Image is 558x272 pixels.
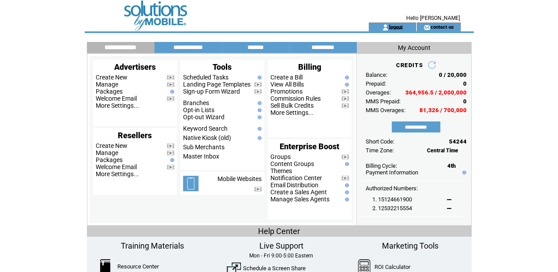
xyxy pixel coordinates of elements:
[167,144,174,148] img: video.png
[183,99,209,106] a: Branches
[270,153,291,160] a: Groups
[366,72,387,78] span: Balance:
[463,98,467,105] span: 0
[114,62,156,72] span: Advertisers
[419,107,467,113] span: 81,326 / 700,000
[372,196,412,203] span: 1. 15124661900
[258,227,300,236] span: Help Center
[270,88,303,95] a: Promotions
[423,24,430,31] img: contact_us_icon.gif
[254,89,262,94] img: video.png
[270,174,322,181] a: Notification Center
[366,98,401,105] span: MMS Prepaid:
[374,264,410,270] a: ROI Calculator
[343,183,349,187] img: help.gif
[270,95,321,102] a: Commission Rules
[217,175,262,182] a: Mobile Websites
[343,197,349,201] img: help.gif
[183,153,219,160] a: Master Inbox
[427,147,458,154] span: Central Time
[121,241,184,250] span: Training Materials
[270,181,318,189] a: Email Distribution
[396,62,423,68] span: CREDITS
[449,138,467,145] span: 54244
[183,113,225,121] a: Opt-out Wizard
[96,163,137,170] a: Welcome Email
[366,80,386,87] span: Prepaid:
[255,115,262,119] img: help.gif
[343,190,349,194] img: help.gif
[463,80,467,87] span: 0
[255,108,262,112] img: help.gif
[270,196,330,203] a: Manage Sales Agents
[366,169,418,176] a: Payment Information
[167,75,174,80] img: video.png
[96,149,118,156] a: Manage
[343,76,349,79] img: help.gif
[167,82,174,87] img: video.png
[167,96,174,101] img: video.png
[270,81,304,88] a: View All Bills
[366,147,394,154] span: Time Zone:
[183,134,231,141] a: Native Kiosk (old)
[460,170,466,174] img: help.gif
[341,103,349,108] img: video.png
[298,62,321,72] span: Billing
[389,24,402,30] a: logout
[406,15,460,21] span: Hello [PERSON_NAME]
[439,72,467,78] span: 0 / 20,000
[254,187,262,192] img: video.png
[183,88,240,95] a: Sign-up Form Wizard
[343,162,349,166] img: help.gif
[255,76,262,79] img: help.gif
[96,170,139,178] a: More Settings...
[183,81,251,88] a: Landing Page Templates
[366,138,394,145] span: Short Code:
[255,127,262,131] img: help.gif
[118,131,152,140] span: Resellers
[183,144,225,151] a: Sub Merchants
[366,89,391,96] span: Overages:
[270,167,292,174] a: Themes
[270,74,303,81] a: Create a Bill
[96,142,127,149] a: Create New
[270,189,327,196] a: Create a Sales Agent
[96,156,123,163] a: Packages
[168,158,174,162] img: help.gif
[96,88,123,95] a: Packages
[270,102,314,109] a: Sell Bulk Credits
[254,82,262,87] img: video.png
[447,162,456,169] span: 4th
[243,265,306,272] a: Schedule a Screen Share
[341,176,349,181] img: video.png
[96,81,118,88] a: Manage
[167,151,174,155] img: video.png
[255,101,262,105] img: help.gif
[280,142,339,151] span: Enterprise Boost
[183,125,228,132] a: Keyword Search
[270,109,314,116] a: More Settings...
[382,24,389,31] img: account_icon.gif
[366,107,405,113] span: MMS Overages:
[249,253,313,259] span: Mon - Fri 9:00-5:00 Eastern
[259,241,303,250] span: Live Support
[366,185,418,192] span: Authorized Numbers:
[183,74,228,81] a: Scheduled Tasks
[382,241,438,250] span: Marketing Tools
[430,24,453,30] a: contact us
[167,165,174,170] img: video.png
[398,44,431,51] span: My Account
[341,89,349,94] img: video.png
[96,74,127,81] a: Create New
[366,162,397,169] span: Billing Cycle:
[168,90,174,94] img: help.gif
[213,62,232,72] span: Tools
[341,155,349,159] img: video.png
[372,205,412,212] span: 2. 12532215554
[270,160,314,167] a: Content Groups
[183,176,198,191] img: mobile-websites.png
[341,96,349,101] img: video.png
[183,106,214,113] a: Opt-in Lists
[255,136,262,140] img: help.gif
[96,102,139,109] a: More Settings...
